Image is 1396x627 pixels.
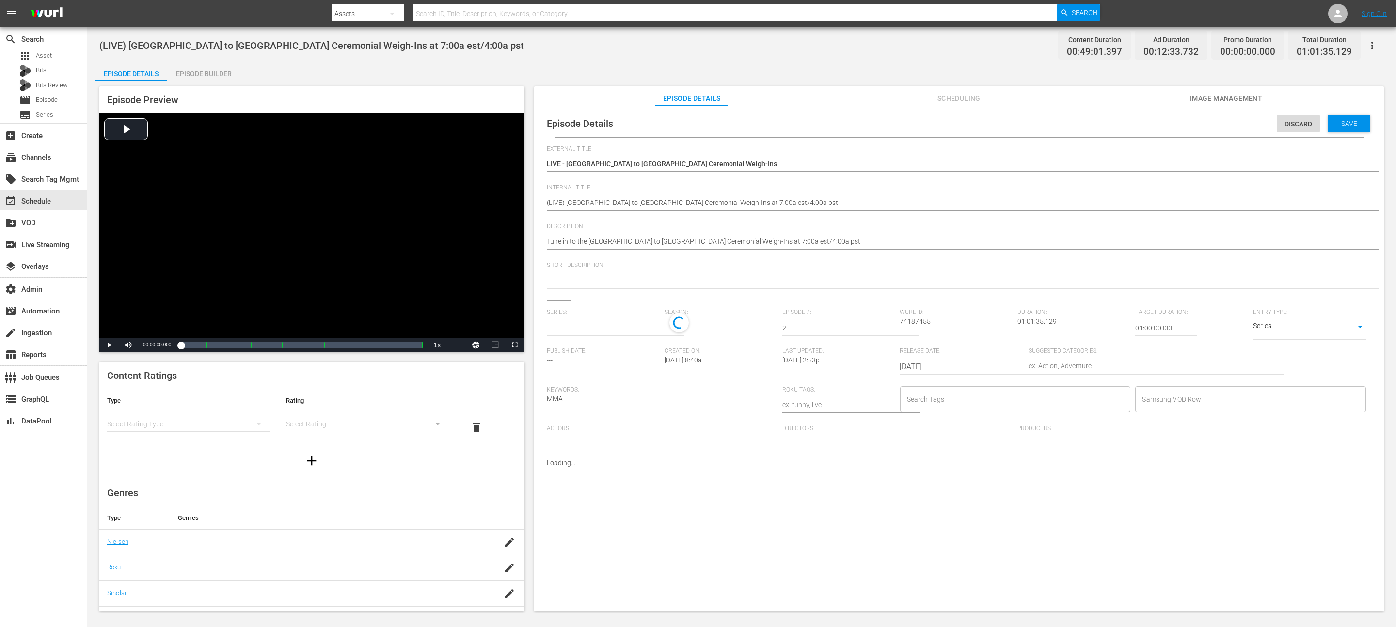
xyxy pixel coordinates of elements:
span: Short Description [547,262,1366,269]
span: Image Management [1190,93,1262,105]
span: Release Date: [900,347,1024,355]
span: Target Duration: [1135,309,1248,316]
span: MMA [547,395,563,403]
button: Play [99,338,119,352]
span: Search [1072,4,1097,21]
button: Picture-in-Picture [486,338,505,352]
span: Entry Type: [1253,309,1366,316]
button: Fullscreen [505,338,524,352]
span: Keywords: [547,386,777,394]
th: Type [99,506,170,530]
span: menu [6,8,17,19]
span: Episode Details [547,118,613,129]
span: Season: [665,309,777,316]
span: Internal Title [547,184,1366,192]
span: Episode Preview [107,94,178,106]
span: 01:01:35.129 [1017,317,1057,325]
div: Progress Bar [181,342,422,348]
a: Sinclair [107,589,128,596]
th: Type [99,389,278,412]
span: Actors [547,425,777,433]
span: Publish Date: [547,347,660,355]
span: Discard [1277,120,1320,128]
span: 74187455 [900,317,931,325]
button: Discard [1277,115,1320,132]
span: Episode [36,95,58,105]
a: Sign Out [1362,10,1387,17]
span: Create [5,130,16,141]
span: Search [5,33,16,45]
div: Promo Duration [1220,33,1275,47]
span: --- [782,434,788,441]
span: Overlays [5,261,16,272]
span: Save [1333,120,1365,127]
span: Job Queues [5,372,16,383]
span: --- [1017,434,1023,441]
span: 00:49:01.397 [1067,47,1122,58]
span: Ingestion [5,327,16,339]
th: Genres [170,506,477,530]
button: Episode Builder [167,62,240,81]
span: 00:00:00.000 [143,342,171,347]
div: Total Duration [1297,33,1352,47]
span: Last Updated: [782,347,895,355]
span: Asset [19,50,31,62]
span: Description [547,223,1366,231]
button: Mute [119,338,138,352]
span: Reports [5,349,16,361]
div: Bits [19,65,31,77]
span: Channels [5,152,16,163]
span: Created On: [665,347,777,355]
span: Episode [19,94,31,106]
span: DataPool [5,415,16,427]
img: ans4CAIJ8jUAAAAAAAAAAAAAAAAAAAAAAAAgQb4GAAAAAAAAAAAAAAAAAAAAAAAAJMjXAAAAAAAAAAAAAAAAAAAAAAAAgAT5G... [23,2,70,25]
div: Series [1253,320,1366,335]
textarea: LIVE - [GEOGRAPHIC_DATA] to [GEOGRAPHIC_DATA] Ceremonial Weigh-Ins [547,159,1366,171]
span: External Title [547,145,1366,153]
span: Asset [36,51,52,61]
span: [DATE] 8:40a [665,356,702,364]
th: Rating [278,389,457,412]
div: Bits Review [19,79,31,91]
span: GraphQL [5,393,16,405]
span: Episode #: [782,309,895,316]
button: Jump To Time [466,338,486,352]
p: Loading... [547,459,1366,467]
button: Playback Rate [428,338,447,352]
span: Producers [1017,425,1248,433]
span: Wurl ID: [900,309,1013,316]
table: simple table [99,389,524,442]
button: Save [1328,115,1370,132]
span: Automation [5,305,16,317]
span: Scheduling [922,93,995,105]
span: Content Ratings [107,370,177,381]
textarea: Tune in to the [GEOGRAPHIC_DATA] to [GEOGRAPHIC_DATA] Ceremonial Weigh-Ins at 7:00a est/4:00a pst [547,236,1366,248]
button: delete [465,416,488,439]
span: Series [36,110,53,120]
a: Roku [107,564,121,571]
button: Search [1057,4,1100,21]
span: (LIVE) [GEOGRAPHIC_DATA] to [GEOGRAPHIC_DATA] Ceremonial Weigh-Ins at 7:00a est/4:00a pst [99,40,524,51]
span: Bits [36,65,47,75]
span: Directors [782,425,1013,433]
span: --- [547,356,553,364]
span: VOD [5,217,16,229]
button: Episode Details [95,62,167,81]
span: Admin [5,283,16,295]
span: delete [471,422,482,433]
span: 00:12:33.732 [1143,47,1199,58]
span: [DATE] 2:53p [782,356,820,364]
span: Series [19,109,31,121]
span: 00:00:00.000 [1220,47,1275,58]
span: Suggested Categories: [1029,347,1259,355]
textarea: (LIVE) [GEOGRAPHIC_DATA] to [GEOGRAPHIC_DATA] Ceremonial Weigh-Ins at 7:00a est/4:00a pst [547,198,1366,209]
span: Search Tag Mgmt [5,173,16,185]
div: Video Player [99,113,524,352]
div: Episode Details [95,62,167,85]
span: Genres [107,487,138,499]
span: Schedule [5,195,16,207]
span: Bits Review [36,80,68,90]
div: Content Duration [1067,33,1122,47]
span: 01:01:35.129 [1297,47,1352,58]
span: Duration: [1017,309,1130,316]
